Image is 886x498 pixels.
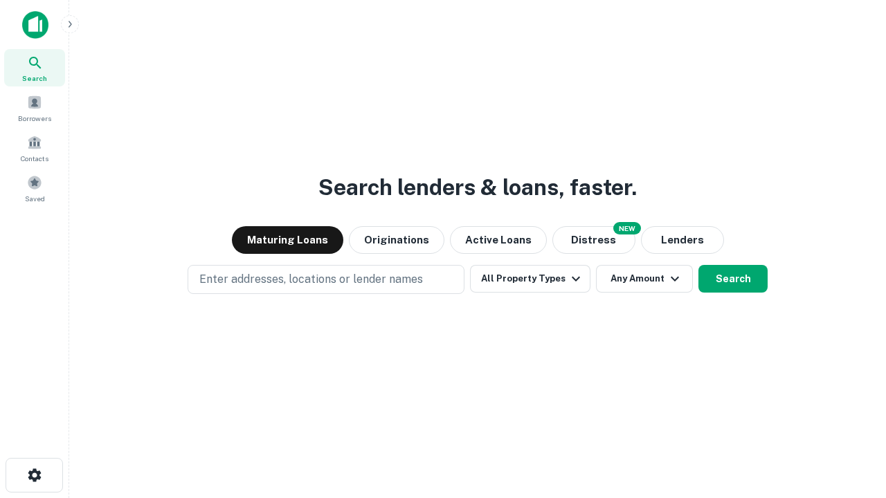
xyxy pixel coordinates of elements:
[25,193,45,204] span: Saved
[641,226,724,254] button: Lenders
[22,11,48,39] img: capitalize-icon.png
[349,226,444,254] button: Originations
[817,387,886,454] iframe: Chat Widget
[613,222,641,234] div: NEW
[552,226,635,254] button: Search distressed loans with lien and other non-mortgage details.
[18,113,51,124] span: Borrowers
[22,73,47,84] span: Search
[318,171,637,204] h3: Search lenders & loans, faster.
[596,265,693,293] button: Any Amount
[4,49,65,86] a: Search
[470,265,590,293] button: All Property Types
[199,271,423,288] p: Enter addresses, locations or lender names
[4,89,65,127] a: Borrowers
[188,265,464,294] button: Enter addresses, locations or lender names
[4,169,65,207] a: Saved
[21,153,48,164] span: Contacts
[232,226,343,254] button: Maturing Loans
[4,129,65,167] a: Contacts
[698,265,768,293] button: Search
[450,226,547,254] button: Active Loans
